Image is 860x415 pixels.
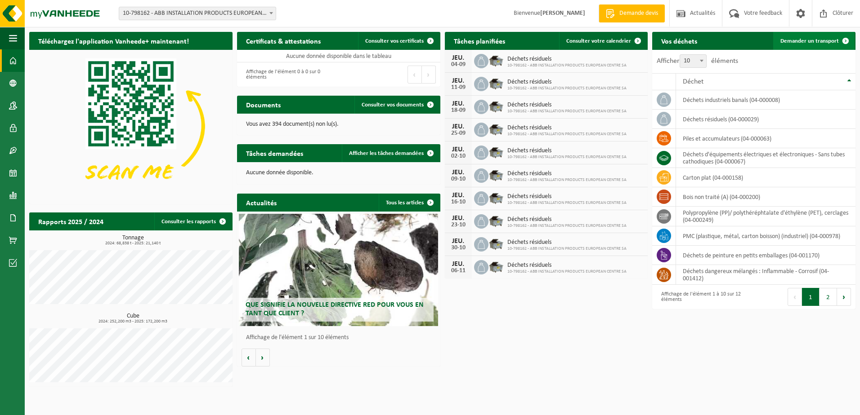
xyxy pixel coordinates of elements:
div: JEU. [449,123,467,130]
td: déchets dangereux mélangés : Inflammable - Corrosif (04-001412) [676,265,856,285]
td: déchets résiduels (04-000029) [676,110,856,129]
td: PMC (plastique, métal, carton boisson) (industriel) (04-000978) [676,226,856,246]
span: 10-798162 - ABB INSTALLATION PRODUCTS EUROPEAN CENTRE SA - HOUDENG-GOEGNIES [119,7,276,20]
h2: Rapports 2025 / 2024 [29,212,112,230]
a: Consulter vos certificats [358,32,439,50]
td: déchets de peinture en petits emballages (04-001170) [676,246,856,265]
div: 09-10 [449,176,467,182]
div: 11-09 [449,84,467,91]
span: 10-798162 - ABB INSTALLATION PRODUCTS EUROPEAN CENTRE SA [507,246,627,252]
img: WB-5000-GAL-GY-01 [488,236,504,251]
span: 10-798162 - ABB INSTALLATION PRODUCTS EUROPEAN CENTRE SA [507,132,627,137]
span: 10 [680,54,707,68]
span: 10 [680,55,706,67]
div: Affichage de l'élément 1 à 10 sur 12 éléments [657,287,749,307]
button: 1 [802,288,820,306]
a: Tous les articles [379,194,439,212]
button: Volgende [256,349,270,366]
h3: Tonnage [34,235,233,246]
span: 10-798162 - ABB INSTALLATION PRODUCTS EUROPEAN CENTRE SA [507,200,627,206]
h2: Tâches demandées [237,144,312,162]
span: Déchets résiduels [507,79,627,86]
span: 2024: 68,838 t - 2025: 21,140 t [34,241,233,246]
span: 10-798162 - ABB INSTALLATION PRODUCTS EUROPEAN CENTRE SA [507,177,627,183]
a: Demander un transport [773,32,855,50]
td: déchets d'équipements électriques et électroniques - Sans tubes cathodiques (04-000067) [676,148,856,168]
div: Affichage de l'élément 0 à 0 sur 0 éléments [242,65,334,84]
div: JEU. [449,54,467,62]
span: 10-798162 - ABB INSTALLATION PRODUCTS EUROPEAN CENTRE SA [507,155,627,160]
span: Demander un transport [780,38,839,44]
div: 04-09 [449,62,467,68]
td: bois non traité (A) (04-000200) [676,187,856,207]
img: WB-5000-GAL-GY-01 [488,53,504,68]
td: polypropylène (PP)/ polythéréphtalate d'éthylène (PET), cerclages (04-000249) [676,207,856,226]
img: WB-5000-GAL-GY-01 [488,190,504,205]
a: Consulter les rapports [154,212,232,230]
span: Déchets résiduels [507,147,627,155]
div: JEU. [449,215,467,222]
label: Afficher éléments [657,57,738,65]
div: 02-10 [449,153,467,159]
button: Previous [788,288,802,306]
img: WB-5000-GAL-GY-01 [488,167,504,182]
a: Demande devis [599,4,665,22]
p: Vous avez 394 document(s) non lu(s). [246,121,431,128]
span: 10-798162 - ABB INSTALLATION PRODUCTS EUROPEAN CENTRE SA [507,269,627,274]
p: Affichage de l'élément 1 sur 10 éléments [246,335,436,341]
h2: Téléchargez l'application Vanheede+ maintenant! [29,32,198,49]
h2: Tâches planifiées [445,32,514,49]
a: Consulter votre calendrier [559,32,647,50]
div: JEU. [449,146,467,153]
a: Afficher les tâches demandées [342,144,439,162]
button: Previous [408,66,422,84]
a: Consulter vos documents [354,96,439,114]
td: Aucune donnée disponible dans le tableau [237,50,440,62]
div: 16-10 [449,199,467,205]
span: Déchets résiduels [507,193,627,200]
strong: [PERSON_NAME] [540,10,585,17]
div: 30-10 [449,245,467,251]
div: JEU. [449,238,467,245]
td: Piles et accumulateurs (04-000063) [676,129,856,148]
span: Consulter vos documents [362,102,424,108]
div: 23-10 [449,222,467,228]
img: WB-5000-GAL-GY-01 [488,121,504,137]
div: JEU. [449,100,467,107]
span: Déchets résiduels [507,239,627,246]
span: 2024: 252,200 m3 - 2025: 172,200 m3 [34,319,233,324]
span: 10-798162 - ABB INSTALLATION PRODUCTS EUROPEAN CENTRE SA [507,223,627,229]
img: WB-5000-GAL-GY-01 [488,144,504,159]
button: Next [837,288,851,306]
button: Next [422,66,436,84]
img: WB-5000-GAL-GY-01 [488,98,504,114]
div: 06-11 [449,268,467,274]
h2: Vos déchets [652,32,706,49]
td: carton plat (04-000158) [676,168,856,187]
div: 25-09 [449,130,467,137]
a: Que signifie la nouvelle directive RED pour vous en tant que client ? [239,214,438,326]
span: 10-798162 - ABB INSTALLATION PRODUCTS EUROPEAN CENTRE SA [507,86,627,91]
img: WB-5000-GAL-GY-01 [488,75,504,91]
span: Demande devis [617,9,660,18]
button: Vorige [242,349,256,366]
span: 10-798162 - ABB INSTALLATION PRODUCTS EUROPEAN CENTRE SA [507,63,627,68]
h2: Actualités [237,194,286,211]
span: Déchets résiduels [507,102,627,109]
span: Déchets résiduels [507,56,627,63]
td: déchets industriels banals (04-000008) [676,90,856,110]
img: Download de VHEPlus App [29,50,233,202]
div: JEU. [449,77,467,84]
h2: Documents [237,96,290,113]
span: 10-798162 - ABB INSTALLATION PRODUCTS EUROPEAN CENTRE SA [507,109,627,114]
span: Consulter votre calendrier [566,38,631,44]
div: 18-09 [449,107,467,114]
span: Déchets résiduels [507,262,627,269]
span: Déchets résiduels [507,170,627,177]
span: Déchets résiduels [507,124,627,132]
div: JEU. [449,192,467,199]
div: JEU. [449,169,467,176]
div: JEU. [449,260,467,268]
span: Afficher les tâches demandées [349,150,424,156]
